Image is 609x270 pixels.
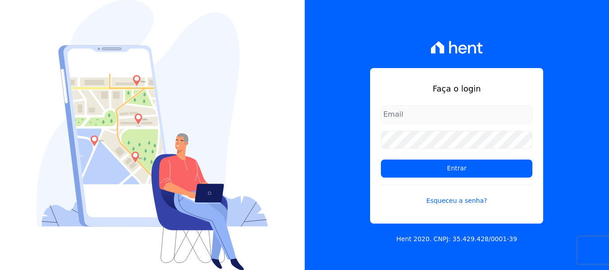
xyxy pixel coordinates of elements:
h1: Faça o login [381,82,532,95]
input: Email [381,105,532,124]
p: Hent 2020. CNPJ: 35.429.428/0001-39 [396,234,517,244]
a: Esqueceu a senha? [381,185,532,206]
input: Entrar [381,160,532,178]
